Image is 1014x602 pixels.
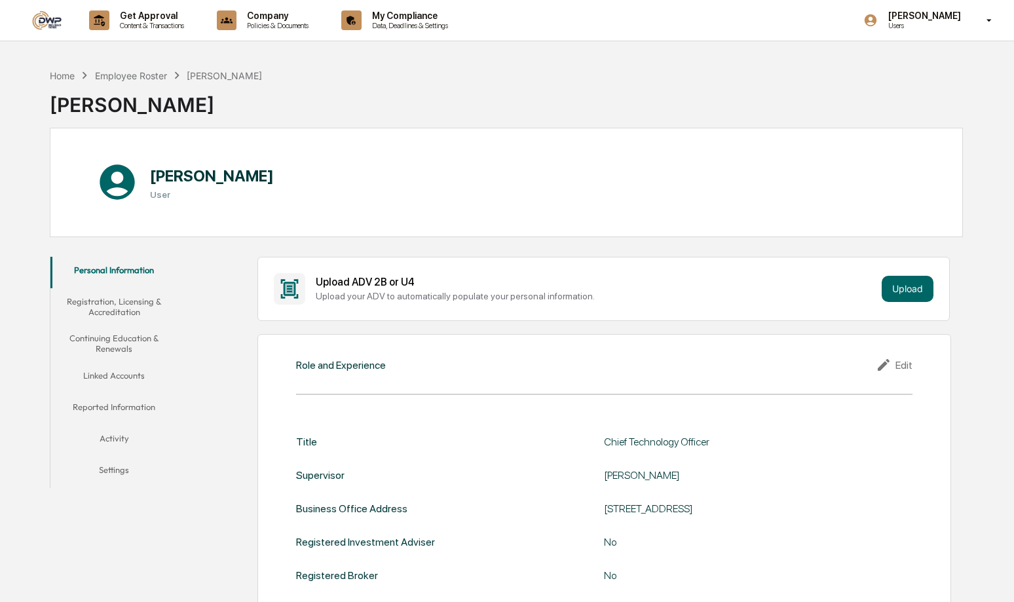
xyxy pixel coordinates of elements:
[236,21,315,30] p: Policies & Documents
[50,83,262,117] div: [PERSON_NAME]
[362,10,455,21] p: My Compliance
[972,559,1007,594] iframe: Open customer support
[95,70,167,81] div: Employee Roster
[109,10,191,21] p: Get Approval
[362,21,455,30] p: Data, Deadlines & Settings
[150,166,274,185] h1: [PERSON_NAME]
[50,362,178,394] button: Linked Accounts
[31,10,63,30] img: logo
[150,189,274,200] h3: User
[50,425,178,457] button: Activity
[876,357,912,373] div: Edit
[50,325,178,362] button: Continuing Education & Renewals
[109,21,191,30] p: Content & Transactions
[296,502,407,515] div: Business Office Address
[296,436,317,448] div: Title
[296,569,378,582] div: Registered Broker
[50,257,178,288] button: Personal Information
[50,394,178,425] button: Reported Information
[604,436,912,448] div: Chief Technology Officer
[316,291,876,301] div: Upload your ADV to automatically populate your personal information.
[50,70,75,81] div: Home
[50,257,178,488] div: secondary tabs example
[878,10,967,21] p: [PERSON_NAME]
[296,359,386,371] div: Role and Experience
[236,10,315,21] p: Company
[296,469,345,481] div: Supervisor
[296,536,435,548] div: Registered Investment Adviser
[187,70,262,81] div: [PERSON_NAME]
[882,276,933,302] button: Upload
[604,536,912,548] div: No
[604,502,912,515] div: [STREET_ADDRESS]
[316,276,876,288] div: Upload ADV 2B or U4
[604,569,912,582] div: No
[604,469,912,481] div: [PERSON_NAME]
[50,457,178,488] button: Settings
[50,288,178,326] button: Registration, Licensing & Accreditation
[878,21,967,30] p: Users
